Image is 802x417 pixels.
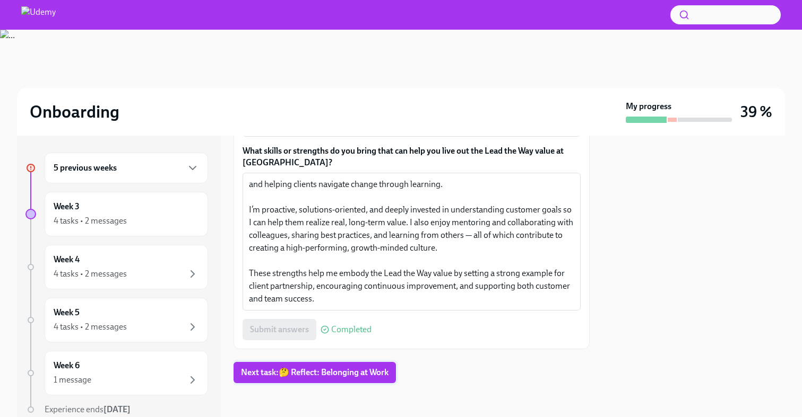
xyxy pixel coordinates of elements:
[54,374,91,386] div: 1 message
[234,362,396,383] button: Next task:🤔 Reflect: Belonging at Work
[54,268,127,280] div: 4 tasks • 2 messages
[740,102,772,121] h3: 39 %
[241,367,389,378] span: Next task : 🤔 Reflect: Belonging at Work
[45,404,131,414] span: Experience ends
[25,192,208,236] a: Week 34 tasks • 2 messages
[54,321,127,333] div: 4 tasks • 2 messages
[249,178,574,305] textarea: As a Strategic Customer Success Manager with over 20 years in the training industry, I bring a st...
[25,298,208,342] a: Week 54 tasks • 2 messages
[45,153,208,183] div: 5 previous weeks
[21,6,56,23] img: Udemy
[243,145,581,168] label: What skills or strengths do you bring that can help you live out the Lead the Way value at [GEOGR...
[54,254,80,265] h6: Week 4
[25,245,208,289] a: Week 44 tasks • 2 messages
[104,404,131,414] strong: [DATE]
[626,101,671,112] strong: My progress
[54,201,80,212] h6: Week 3
[54,360,80,371] h6: Week 6
[54,215,127,227] div: 4 tasks • 2 messages
[54,162,117,174] h6: 5 previous weeks
[54,307,80,318] h6: Week 5
[30,101,119,122] h2: Onboarding
[25,351,208,395] a: Week 61 message
[331,325,372,334] span: Completed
